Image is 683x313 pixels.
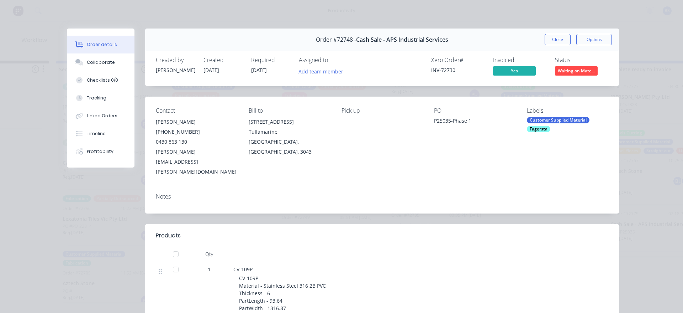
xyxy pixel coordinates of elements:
[156,127,237,137] div: [PHONE_NUMBER]
[576,34,612,45] button: Options
[545,34,571,45] button: Close
[555,57,608,63] div: Status
[156,137,237,147] div: 0430 863 130
[233,266,253,273] span: CV-109P
[555,66,598,77] button: Waiting on Mate...
[203,57,243,63] div: Created
[299,57,370,63] div: Assigned to
[87,59,115,66] div: Collaborate
[356,36,448,43] span: Cash Sale - APS Industrial Services
[67,125,134,143] button: Timeline
[156,66,195,74] div: [PERSON_NAME]
[87,41,117,48] div: Order details
[203,67,219,73] span: [DATE]
[493,57,546,63] div: Invoiced
[87,113,117,119] div: Linked Orders
[156,193,608,200] div: Notes
[188,247,231,261] div: Qty
[527,126,550,132] div: Fagersta
[156,231,181,240] div: Products
[87,95,106,101] div: Tracking
[156,107,237,114] div: Contact
[67,53,134,71] button: Collaborate
[156,117,237,177] div: [PERSON_NAME][PHONE_NUMBER]0430 863 130[PERSON_NAME][EMAIL_ADDRESS][PERSON_NAME][DOMAIN_NAME]
[316,36,356,43] span: Order #72748 -
[67,107,134,125] button: Linked Orders
[299,66,347,76] button: Add team member
[251,67,267,73] span: [DATE]
[67,36,134,53] button: Order details
[67,89,134,107] button: Tracking
[434,117,515,127] div: P25035-Phase 1
[156,147,237,177] div: [PERSON_NAME][EMAIL_ADDRESS][PERSON_NAME][DOMAIN_NAME]
[251,57,290,63] div: Required
[431,57,485,63] div: Xero Order #
[249,127,330,157] div: Tullamarine, [GEOGRAPHIC_DATA], [GEOGRAPHIC_DATA], 3043
[156,117,237,127] div: [PERSON_NAME]
[431,66,485,74] div: INV-72730
[208,266,211,273] span: 1
[527,117,589,123] div: Customer Supplied Material
[295,66,347,76] button: Add team member
[87,130,106,137] div: Timeline
[67,71,134,89] button: Checklists 0/0
[493,66,536,75] span: Yes
[156,57,195,63] div: Created by
[67,143,134,160] button: Profitability
[87,77,118,83] div: Checklists 0/0
[249,117,330,127] div: [STREET_ADDRESS]
[555,66,598,75] span: Waiting on Mate...
[249,107,330,114] div: Bill to
[434,107,515,114] div: PO
[527,107,608,114] div: Labels
[249,117,330,157] div: [STREET_ADDRESS]Tullamarine, [GEOGRAPHIC_DATA], [GEOGRAPHIC_DATA], 3043
[87,148,113,155] div: Profitability
[341,107,423,114] div: Pick up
